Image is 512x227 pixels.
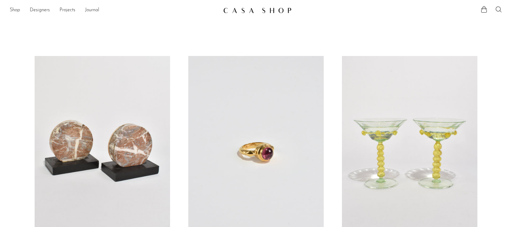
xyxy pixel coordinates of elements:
[85,6,99,14] a: Journal
[30,6,50,14] a: Designers
[10,5,218,16] ul: NEW HEADER MENU
[10,6,20,14] a: Shop
[60,6,75,14] a: Projects
[10,5,218,16] nav: Desktop navigation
